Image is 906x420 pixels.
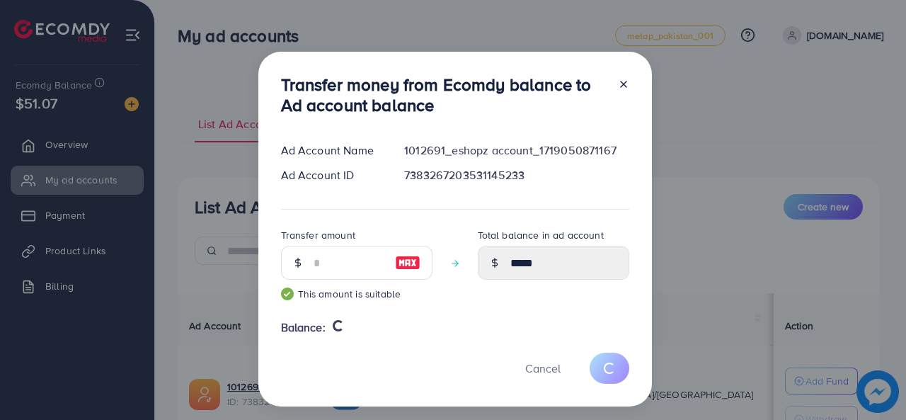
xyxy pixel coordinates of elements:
[270,167,394,183] div: Ad Account ID
[508,353,578,383] button: Cancel
[281,288,294,300] img: guide
[393,142,640,159] div: 1012691_eshopz account_1719050871167
[270,142,394,159] div: Ad Account Name
[395,254,420,271] img: image
[281,228,355,242] label: Transfer amount
[281,74,607,115] h3: Transfer money from Ecomdy balance to Ad account balance
[281,287,432,301] small: This amount is suitable
[478,228,604,242] label: Total balance in ad account
[393,167,640,183] div: 7383267203531145233
[281,319,326,336] span: Balance:
[525,361,561,376] span: Cancel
